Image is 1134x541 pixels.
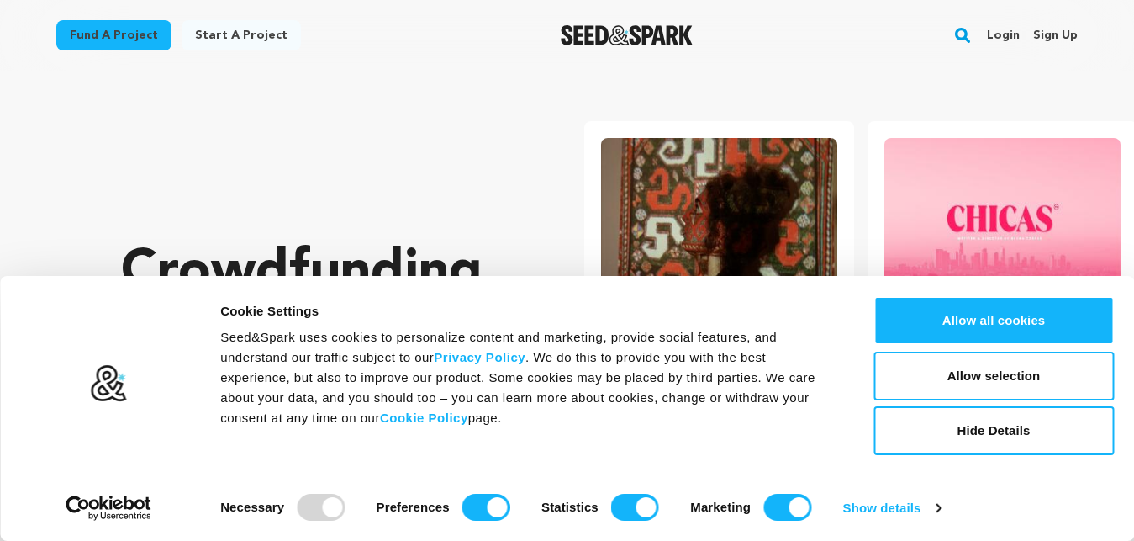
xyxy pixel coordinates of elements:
[561,25,693,45] img: Seed&Spark Logo Dark Mode
[377,500,450,514] strong: Preferences
[873,352,1114,400] button: Allow selection
[884,138,1121,300] img: CHICAS Pilot image
[434,350,525,364] a: Privacy Policy
[219,487,220,488] legend: Consent Selection
[182,20,301,50] a: Start a project
[987,22,1020,49] a: Login
[380,411,468,425] a: Cookie Policy
[541,500,599,514] strong: Statistics
[601,138,837,300] img: The Dragon Under Our Feet image
[843,496,941,521] a: Show details
[220,327,836,428] div: Seed&Spark uses cookies to personalize content and marketing, provide social features, and unders...
[690,500,751,514] strong: Marketing
[873,296,1114,345] button: Allow all cookies
[561,25,693,45] a: Seed&Spark Homepage
[220,301,836,321] div: Cookie Settings
[1033,22,1078,49] a: Sign up
[90,364,128,403] img: logo
[35,496,182,521] a: Usercentrics Cookiebot - opens in a new window
[873,406,1114,455] button: Hide Details
[121,240,517,442] p: Crowdfunding that .
[220,500,284,514] strong: Necessary
[56,20,171,50] a: Fund a project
